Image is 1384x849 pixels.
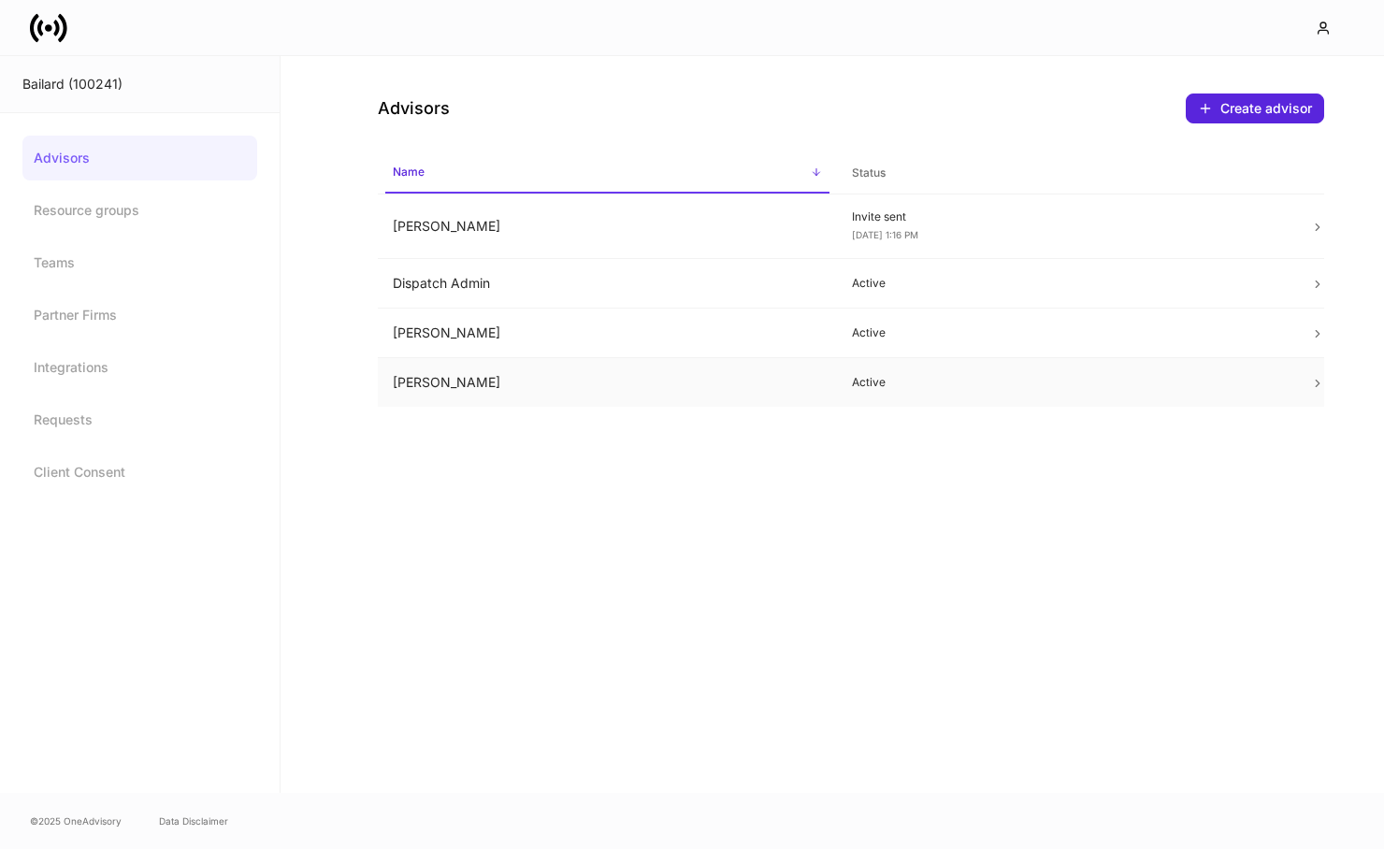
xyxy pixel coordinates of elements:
[22,240,257,285] a: Teams
[22,293,257,338] a: Partner Firms
[852,209,1281,224] p: Invite sent
[22,450,257,495] a: Client Consent
[852,325,1281,340] p: Active
[852,375,1281,390] p: Active
[22,136,257,180] a: Advisors
[22,75,257,94] div: Bailard (100241)
[1198,101,1312,116] div: Create advisor
[22,397,257,442] a: Requests
[1186,94,1324,123] button: Create advisor
[378,358,837,408] td: [PERSON_NAME]
[159,813,228,828] a: Data Disclaimer
[22,188,257,233] a: Resource groups
[30,813,122,828] span: © 2025 OneAdvisory
[852,164,886,181] h6: Status
[378,97,450,120] h4: Advisors
[852,276,1281,291] p: Active
[852,229,918,240] span: [DATE] 1:16 PM
[378,259,837,309] td: Dispatch Admin
[378,194,837,259] td: [PERSON_NAME]
[385,153,829,194] span: Name
[844,154,1289,193] span: Status
[378,309,837,358] td: [PERSON_NAME]
[22,345,257,390] a: Integrations
[393,163,425,180] h6: Name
